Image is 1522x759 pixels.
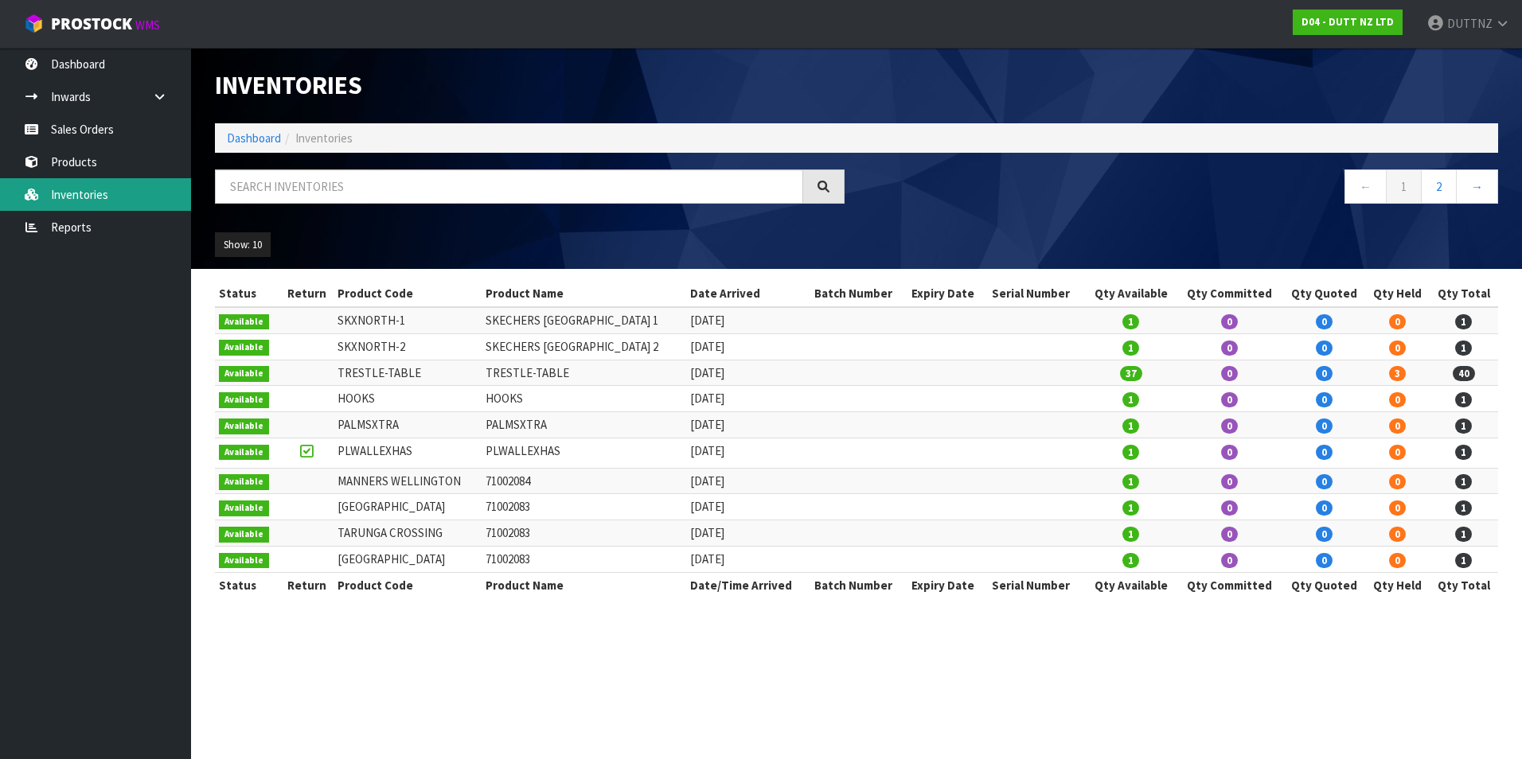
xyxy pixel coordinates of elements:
th: Product Name [482,281,686,306]
td: PLWALLEXHAS [334,438,482,468]
span: 1 [1455,553,1472,568]
a: ← [1344,169,1387,204]
span: 0 [1316,341,1333,356]
th: Date Arrived [686,281,810,306]
th: Product Code [334,281,482,306]
strong: D04 - DUTT NZ LTD [1302,15,1394,29]
span: 1 [1455,445,1472,460]
span: 0 [1389,553,1406,568]
img: cube-alt.png [24,14,44,33]
span: Available [219,500,269,516]
span: 0 [1389,527,1406,542]
span: 1 [1122,474,1139,489]
td: 71002083 [482,547,686,573]
span: 1 [1122,527,1139,542]
th: Batch Number [810,281,907,306]
a: 1 [1386,169,1422,204]
td: PALMSXTRA [334,412,482,438]
span: 0 [1316,366,1333,381]
span: 0 [1221,474,1238,489]
th: Date/Time Arrived [686,572,810,597]
span: 1 [1122,500,1139,516]
span: 0 [1221,314,1238,329]
span: ProStock [51,14,132,34]
td: [DATE] [686,468,810,494]
td: [DATE] [686,494,810,520]
span: 0 [1221,366,1238,381]
td: 71002084 [482,468,686,494]
span: Available [219,445,269,461]
td: PALMSXTRA [482,412,686,438]
nav: Page navigation [868,169,1498,208]
td: HOOKS [482,386,686,412]
th: Qty Available [1085,281,1177,306]
td: SKECHERS [GEOGRAPHIC_DATA] 1 [482,307,686,333]
th: Serial Number [988,572,1085,597]
span: DUTTNZ [1447,16,1493,31]
a: Dashboard [227,130,281,146]
span: 0 [1389,392,1406,407]
span: 0 [1389,341,1406,356]
td: PLWALLEXHAS [482,438,686,468]
th: Batch Number [810,572,907,597]
td: [DATE] [686,412,810,438]
th: Status [215,281,280,306]
span: 0 [1221,392,1238,407]
small: WMS [135,18,160,33]
span: 1 [1455,392,1472,407]
td: TRESTLE-TABLE [334,360,482,386]
span: Inventories [295,130,353,146]
td: [DATE] [686,520,810,547]
span: 0 [1389,500,1406,516]
a: 2 [1421,169,1457,204]
span: 1 [1122,445,1139,460]
input: Search inventories [215,169,803,204]
th: Qty Total [1430,572,1498,597]
span: 0 [1389,445,1406,460]
span: Available [219,527,269,543]
span: 1 [1455,418,1472,434]
span: Available [219,418,269,434]
span: 0 [1316,553,1333,568]
th: Qty Held [1366,281,1430,306]
span: 0 [1316,392,1333,407]
span: 0 [1316,418,1333,434]
td: TRESTLE-TABLE [482,360,686,386]
span: 0 [1221,500,1238,516]
button: Show: 10 [215,232,271,258]
td: SKXNORTH-2 [334,333,482,360]
td: [GEOGRAPHIC_DATA] [334,494,482,520]
th: Qty Committed [1177,281,1282,306]
td: [GEOGRAPHIC_DATA] [334,547,482,573]
span: 40 [1453,366,1475,381]
span: 1 [1455,500,1472,516]
span: 1 [1122,341,1139,356]
span: 1 [1122,418,1139,434]
span: 1 [1122,392,1139,407]
span: Available [219,392,269,408]
span: Available [219,553,269,569]
th: Qty Committed [1177,572,1282,597]
span: 1 [1122,314,1139,329]
span: 0 [1389,474,1406,489]
th: Qty Total [1430,281,1498,306]
th: Qty Quoted [1282,572,1366,597]
span: Available [219,474,269,490]
td: 71002083 [482,494,686,520]
th: Expiry Date [907,572,988,597]
span: 1 [1455,341,1472,356]
td: MANNERS WELLINGTON [334,468,482,494]
th: Qty Available [1085,572,1177,597]
td: TARUNGA CROSSING [334,520,482,547]
span: 0 [1316,527,1333,542]
td: SKECHERS [GEOGRAPHIC_DATA] 2 [482,333,686,360]
td: [DATE] [686,386,810,412]
td: [DATE] [686,360,810,386]
span: 0 [1316,445,1333,460]
span: 1 [1122,553,1139,568]
span: 1 [1455,527,1472,542]
th: Product Code [334,572,482,597]
td: HOOKS [334,386,482,412]
span: Available [219,314,269,330]
span: 0 [1221,553,1238,568]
